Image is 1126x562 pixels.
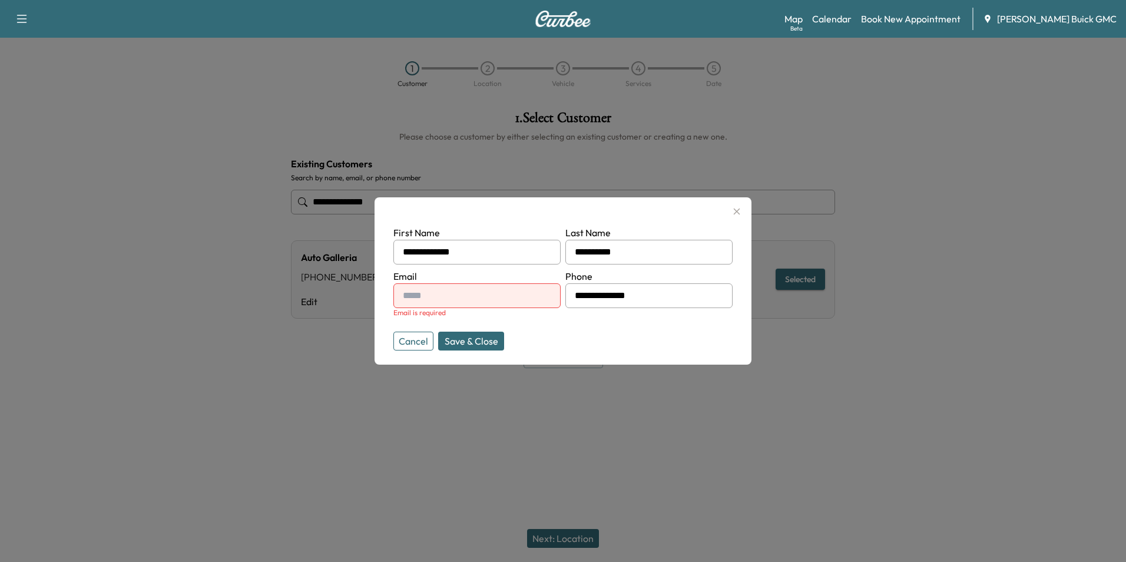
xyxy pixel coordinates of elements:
a: Book New Appointment [861,12,961,26]
img: Curbee Logo [535,11,591,27]
button: Cancel [393,332,433,351]
div: Email is required [393,308,561,318]
span: [PERSON_NAME] Buick GMC [997,12,1117,26]
button: Save & Close [438,332,504,351]
label: First Name [393,227,440,239]
a: Calendar [812,12,852,26]
a: MapBeta [784,12,803,26]
label: Phone [565,270,592,282]
div: Beta [790,24,803,33]
label: Email [393,270,417,282]
label: Last Name [565,227,611,239]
